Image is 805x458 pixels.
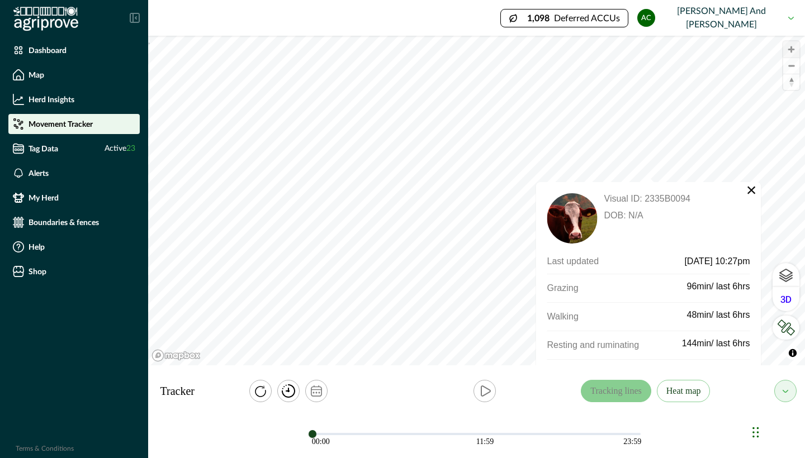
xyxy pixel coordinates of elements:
a: Mapbox logo [151,349,201,362]
a: My Herd [8,188,140,208]
a: Tag DataActive23 [8,139,140,159]
a: Dashboard [8,40,140,60]
p: DOB: N/A [604,210,690,221]
a: Shop [8,261,140,282]
a: Herd Insights [8,89,140,109]
p: Resting and ruminating [547,338,682,352]
p: Help [29,242,45,251]
button: Zoom in [783,41,799,58]
button: Toggle attribution [786,346,799,360]
p: Grazing [547,281,687,295]
canvas: Map [148,36,805,365]
span: 23 [126,145,135,152]
p: Shop [29,267,46,276]
a: Movement Tracker [8,114,140,134]
img: Logo [13,7,78,31]
p: 144min/ last 6hrs [682,338,750,349]
img: default_cow.png [547,193,598,244]
a: Help [8,237,140,257]
a: Terms & Conditions [16,445,74,452]
button: Close popup [746,184,757,195]
a: Boundaries & fences [8,212,140,232]
p: Herd Insights [29,95,74,104]
p: 96min/ last 6hrs [687,281,750,292]
iframe: Chat Widget [749,404,805,458]
p: Map [29,70,44,79]
a: Alerts [8,163,140,183]
img: LkRIKP7pqK064DBUf7vatyaj0RnXiK+1zEGAAAAAElFTkSuQmCC [777,319,795,336]
p: Tag Data [29,144,58,153]
p: My Herd [29,193,59,202]
p: Alerts [29,169,49,178]
span: Active [105,143,135,155]
p: 48min/ last 6hrs [687,309,750,321]
p: Deferred ACCUs [554,14,620,22]
a: Map [8,65,140,85]
p: Last updated [547,256,638,267]
p: Walking [547,309,687,324]
p: Dashboard [29,46,67,55]
p: 1,098 [527,14,550,23]
p: Visual ID: 2335B0094 [604,193,690,204]
button: Zoom out [783,58,799,74]
p: Boundaries & fences [29,218,99,227]
p: Movement Tracker [29,120,93,128]
div: Drag [752,416,759,449]
button: Reset bearing to north [783,74,799,90]
p: [DATE] 10:27pm [638,256,750,267]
